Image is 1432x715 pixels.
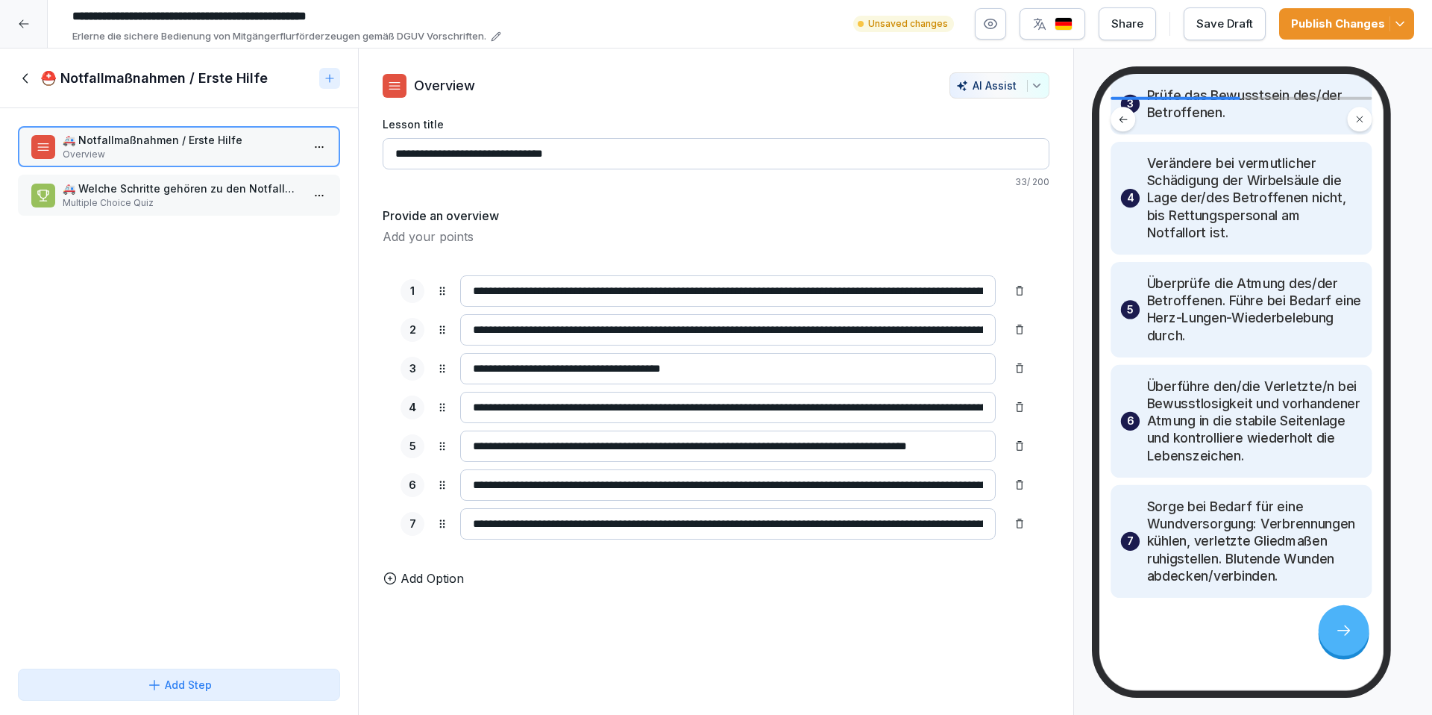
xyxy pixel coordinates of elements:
label: Lesson title [383,116,1049,132]
p: Verändere bei vermutlicher Schädigung der Wirbelsäule die Lage der/des Betroffenen nicht, bis Ret... [1147,154,1362,241]
p: 🚑 Notfallmaßnahmen / Erste Hilfe [63,132,301,148]
h1: ⛑️ Notfallmaßnahmen / Erste Hilfe [40,69,268,87]
p: Überprüfe die Atmung des/der Betroffenen. Führe bei Bedarf eine Herz-Lungen-Wiederbelebung durch. [1147,275,1362,344]
p: 4 [409,399,416,416]
p: 33 / 200 [383,175,1049,189]
p: Add Option [401,569,464,587]
p: 7 [1127,533,1134,550]
p: Sorge bei Bedarf für eine Wundversorgung: Verbrennungen kühlen, verletzte Gliedmaßen ruhigstellen... [1147,498,1362,584]
div: 🚑 Welche Schritte gehören zu den Notfallmaßnahmen bei einem Unfall?Multiple Choice Quiz [18,175,340,216]
p: 4 [1127,190,1134,207]
h5: Provide an overview [383,207,499,225]
p: 7 [409,516,416,533]
div: Share [1111,16,1143,32]
p: 6 [409,477,416,494]
button: Publish Changes [1279,8,1414,40]
p: Overview [63,148,301,161]
p: 5 [409,438,416,455]
button: Save Draft [1184,7,1266,40]
p: 🚑 Welche Schritte gehören zu den Notfallmaßnahmen bei einem Unfall? [63,181,301,196]
button: Add Step [18,669,340,701]
div: AI Assist [956,79,1043,92]
p: Unsaved changes [868,17,948,31]
p: 2 [409,322,416,339]
div: Save Draft [1196,16,1253,32]
div: Publish Changes [1291,16,1402,32]
div: 🚑 Notfallmaßnahmen / Erste HilfeOverview [18,126,340,167]
p: 5 [1127,301,1134,318]
button: AI Assist [949,72,1049,99]
p: Überführe den/die Verletzte/n bei Bewusstlosigkeit und vorhandener Atmung in die stabile Seitenla... [1147,378,1362,464]
p: 6 [1127,413,1134,430]
button: Share [1099,7,1156,40]
div: Add Step [147,677,212,693]
p: Prüfe das Bewusstsein des/der Betroffenen. [1147,87,1362,122]
p: 3 [1127,96,1134,113]
p: Erlerne die sichere Bedienung von Mitgängerflurförderzeugen gemäß DGUV Vorschriften. [72,29,486,44]
img: de.svg [1055,17,1073,31]
p: 3 [409,360,416,378]
p: Add your points [383,228,1049,246]
p: 1 [410,283,415,300]
p: Multiple Choice Quiz [63,196,301,210]
p: Overview [414,75,475,96]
